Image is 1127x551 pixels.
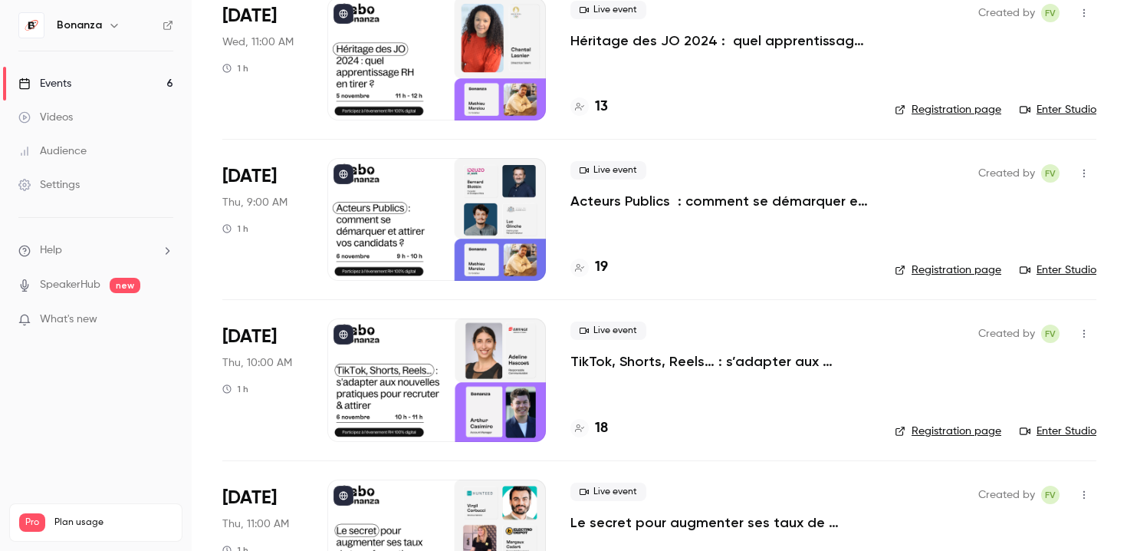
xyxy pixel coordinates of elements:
[222,35,294,50] span: Wed, 11:00 AM
[595,418,608,439] h4: 18
[18,177,80,193] div: Settings
[222,164,277,189] span: [DATE]
[570,513,870,532] a: Le secret pour augmenter ses taux de transformation : la relation RH x Manager
[57,18,102,33] h6: Bonanza
[1020,102,1096,117] a: Enter Studio
[1041,164,1060,183] span: Fabio Vilarinho
[40,243,62,259] span: Help
[54,516,172,529] span: Plan usage
[19,13,44,38] img: Bonanza
[18,76,71,91] div: Events
[1020,424,1096,439] a: Enter Studio
[570,31,870,50] a: Héritage des JO 2024 : quel apprentissage RH en tirer ?
[222,325,277,349] span: [DATE]
[1020,262,1096,278] a: Enter Studio
[570,322,646,340] span: Live event
[570,97,608,117] a: 13
[222,195,287,210] span: Thu, 9:00 AM
[978,325,1035,343] span: Created by
[1045,325,1056,343] span: FV
[155,313,173,327] iframe: Noticeable Trigger
[222,62,248,74] div: 1 h
[570,418,608,439] a: 18
[895,424,1001,439] a: Registration page
[222,318,303,441] div: Nov 6 Thu, 10:00 AM (Europe/Paris)
[1045,486,1056,504] span: FV
[595,257,608,278] h4: 19
[222,383,248,395] div: 1 h
[19,513,45,532] span: Pro
[222,355,292,371] span: Thu, 10:00 AM
[222,223,248,235] div: 1 h
[978,164,1035,183] span: Created by
[18,243,173,259] li: help-dropdown-opener
[570,483,646,501] span: Live event
[570,192,870,210] a: Acteurs Publics : comment se démarquer et attirer vos candidats ?
[222,4,277,28] span: [DATE]
[570,257,608,278] a: 19
[1045,164,1056,183] span: FV
[1045,4,1056,22] span: FV
[895,102,1001,117] a: Registration page
[1041,325,1060,343] span: Fabio Vilarinho
[570,1,646,19] span: Live event
[895,262,1001,278] a: Registration page
[1041,4,1060,22] span: Fabio Vilarinho
[978,486,1035,504] span: Created by
[40,312,97,328] span: What's new
[570,352,870,371] a: TikTok, Shorts, Reels… : s’adapter aux nouvelles pratiques pour recruter & attirer
[222,158,303,281] div: Nov 6 Thu, 9:00 AM (Europe/Paris)
[18,144,87,159] div: Audience
[18,110,73,125] div: Videos
[222,486,277,510] span: [DATE]
[1041,486,1060,504] span: Fabio Vilarinho
[570,161,646,180] span: Live event
[978,4,1035,22] span: Created by
[222,516,289,532] span: Thu, 11:00 AM
[40,277,100,293] a: SpeakerHub
[110,278,140,293] span: new
[595,97,608,117] h4: 13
